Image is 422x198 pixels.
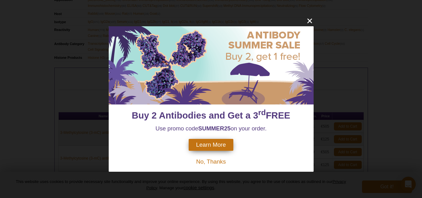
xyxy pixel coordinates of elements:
[196,141,226,148] span: Learn More
[132,110,290,120] span: Buy 2 Antibodies and Get a 3 FREE
[198,125,231,132] strong: SUMMER25
[306,17,314,25] button: close
[156,125,267,132] span: Use promo code on your order.
[196,158,226,165] span: No, Thanks
[258,109,266,117] sup: rd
